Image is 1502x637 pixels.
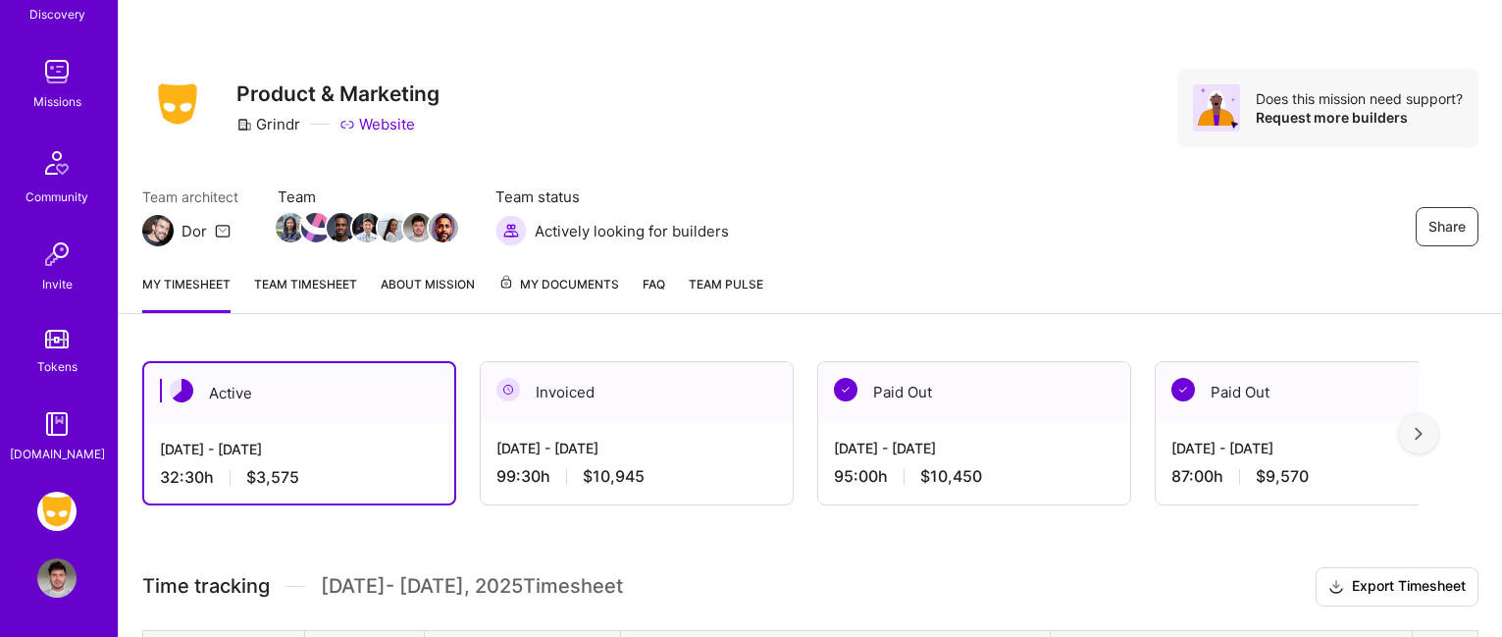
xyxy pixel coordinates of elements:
div: [DATE] - [DATE] [496,438,777,458]
a: Team Member Avatar [329,211,354,244]
a: About Mission [381,274,475,313]
div: Invoiced [481,362,793,422]
a: Team Member Avatar [303,211,329,244]
a: Website [339,114,415,134]
a: Team Member Avatar [431,211,456,244]
div: 87:00 h [1171,466,1452,487]
div: [DATE] - [DATE] [834,438,1114,458]
span: My Documents [498,274,619,295]
a: Team Member Avatar [354,211,380,244]
a: Team timesheet [254,274,357,313]
img: Actively looking for builders [495,215,527,246]
span: $10,945 [583,466,645,487]
img: tokens [45,330,69,348]
div: Dor [181,221,207,241]
button: Export Timesheet [1316,567,1478,607]
img: Invoiced [496,378,520,401]
span: $10,450 [920,466,982,487]
div: Invite [42,274,73,294]
img: Team Member Avatar [403,213,433,242]
h3: Product & Marketing [236,81,440,106]
div: Discovery [29,4,85,25]
a: My timesheet [142,274,231,313]
div: Tokens [37,356,78,377]
span: Team [278,186,456,207]
button: Share [1416,207,1478,246]
span: $9,570 [1256,466,1309,487]
a: Team Member Avatar [405,211,431,244]
span: Share [1428,217,1466,237]
img: Invite [37,235,77,274]
img: Team Member Avatar [429,213,458,242]
span: Team status [495,186,729,207]
div: 95:00 h [834,466,1114,487]
div: [DOMAIN_NAME] [10,444,105,464]
div: Does this mission need support? [1256,89,1463,108]
img: teamwork [37,52,77,91]
span: Team Pulse [689,277,763,292]
span: Team architect [142,186,238,207]
img: Avatar [1193,84,1240,132]
a: User Avatar [32,558,81,598]
img: guide book [37,404,77,444]
img: Paid Out [834,378,857,401]
i: icon Mail [215,223,231,239]
div: Paid Out [1156,362,1468,422]
img: right [1415,427,1423,441]
img: Team Member Avatar [352,213,382,242]
span: $3,575 [246,467,299,488]
span: Actively looking for builders [535,221,729,241]
div: Grindr [236,114,300,134]
img: Grindr: Product & Marketing [37,492,77,531]
i: icon CompanyGray [236,117,252,133]
div: Active [144,363,454,423]
div: [DATE] - [DATE] [160,439,439,459]
div: Community [26,186,88,207]
img: Team Member Avatar [378,213,407,242]
a: Grindr: Product & Marketing [32,492,81,531]
img: Team Member Avatar [276,213,305,242]
div: [DATE] - [DATE] [1171,438,1452,458]
div: 99:30 h [496,466,777,487]
img: User Avatar [37,558,77,598]
img: Community [33,139,80,186]
div: Missions [33,91,81,112]
div: Paid Out [818,362,1130,422]
a: Team Member Avatar [278,211,303,244]
img: Company Logo [142,78,213,131]
span: [DATE] - [DATE] , 2025 Timesheet [321,574,623,599]
a: FAQ [643,274,665,313]
img: Paid Out [1171,378,1195,401]
div: 32:30 h [160,467,439,488]
div: Request more builders [1256,108,1463,127]
img: Team Member Avatar [327,213,356,242]
i: icon Download [1328,577,1344,598]
a: Team Pulse [689,274,763,313]
img: Team Architect [142,215,174,246]
img: Team Member Avatar [301,213,331,242]
a: My Documents [498,274,619,313]
span: Time tracking [142,574,270,599]
a: Team Member Avatar [380,211,405,244]
img: Active [170,379,193,402]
